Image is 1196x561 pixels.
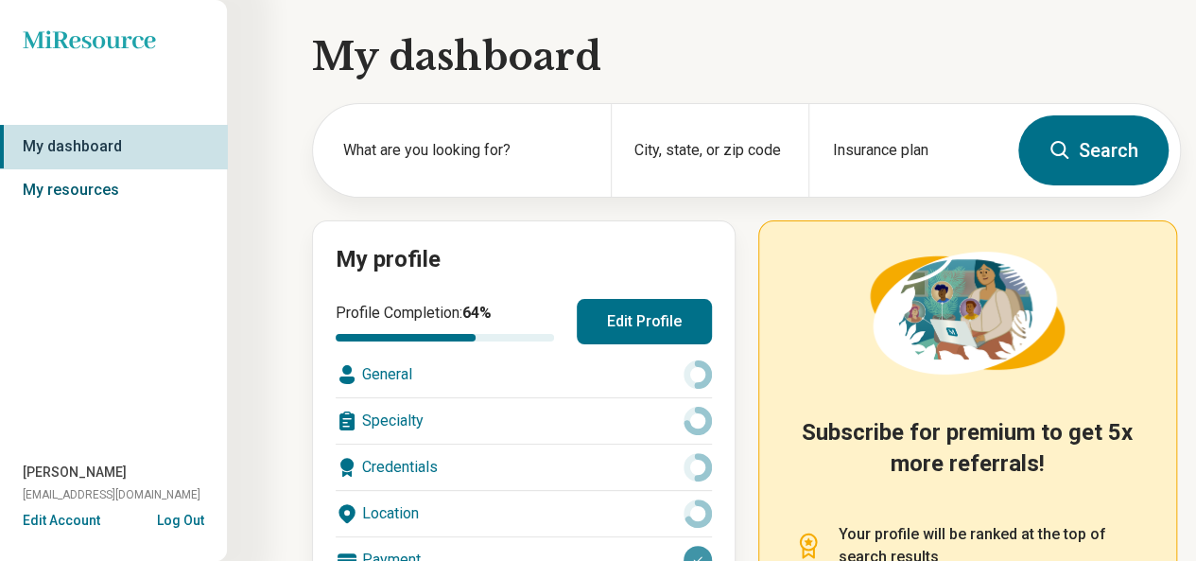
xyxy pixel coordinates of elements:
div: Specialty [336,398,712,444]
span: [PERSON_NAME] [23,463,127,482]
div: Profile Completion: [336,302,554,342]
span: 64 % [462,304,492,322]
div: General [336,352,712,397]
span: [EMAIL_ADDRESS][DOMAIN_NAME] [23,486,200,503]
h2: My profile [336,244,712,276]
button: Log Out [157,511,204,526]
div: Location [336,491,712,536]
label: What are you looking for? [343,139,588,162]
button: Edit Account [23,511,100,531]
button: Search [1018,115,1169,185]
div: Credentials [336,445,712,490]
button: Edit Profile [577,299,712,344]
h2: Subscribe for premium to get 5x more referrals! [793,417,1142,500]
h1: My dashboard [312,30,1181,83]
